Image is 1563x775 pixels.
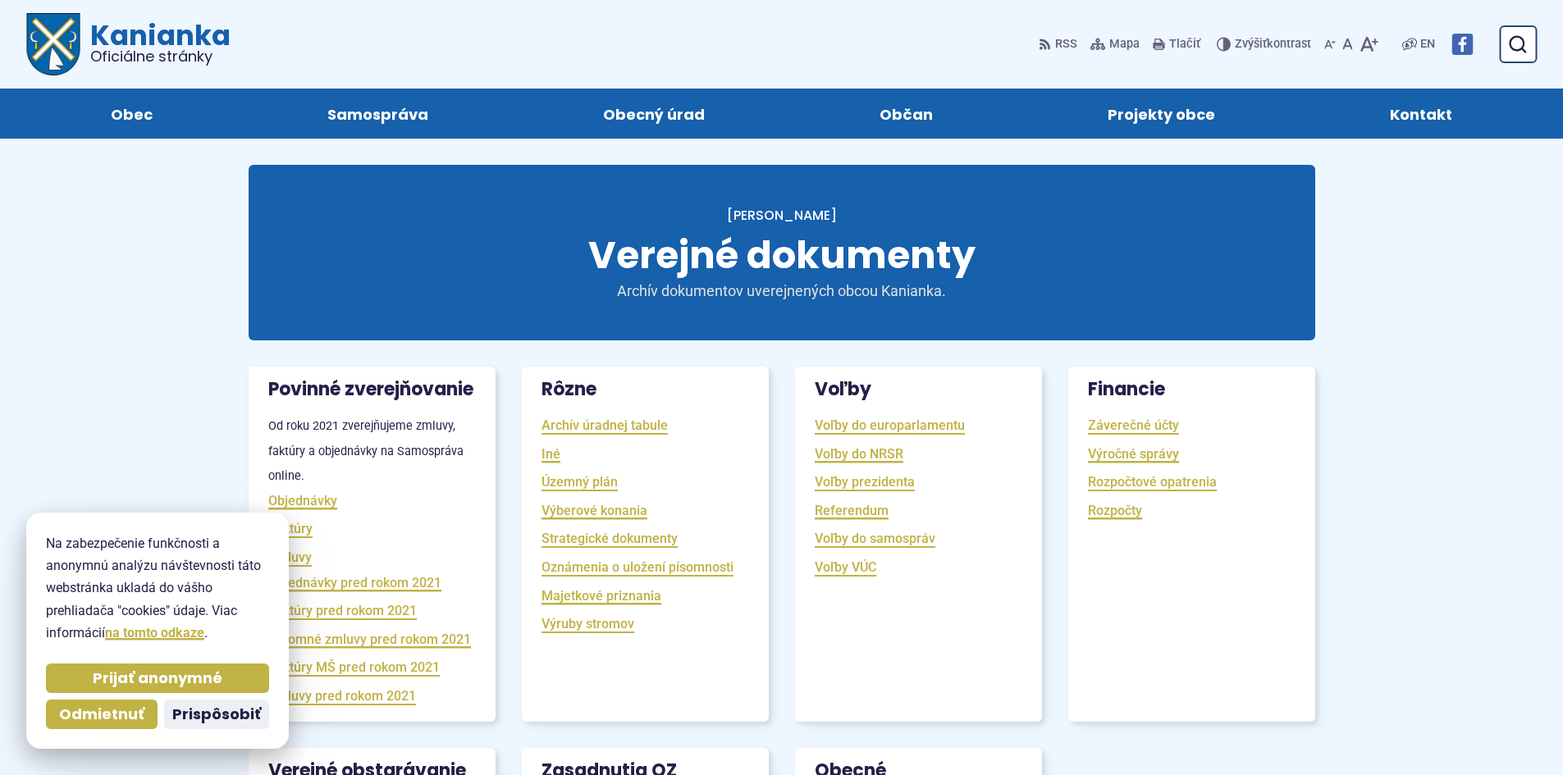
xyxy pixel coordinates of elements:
[26,13,80,75] img: Prejsť na domovskú stránku
[880,89,933,139] span: Občan
[1088,416,1179,435] a: Záverečné účty
[39,89,223,139] a: Obec
[815,501,889,520] a: Referendum
[588,229,976,281] span: Verejné dokumenty
[1321,27,1339,62] button: Zmenšiť veľkosť písma
[268,548,312,567] a: Zmluvy
[815,416,965,435] a: Voľby do europarlamentu
[268,630,471,649] a: Nájomné zmluvy pred rokom 2021
[268,519,313,538] a: Faktúry
[1390,89,1452,139] span: Kontakt
[105,625,204,641] a: na tomto odkaze
[522,367,769,413] h3: Rôzne
[815,444,903,463] a: Voľby do NRSR
[90,49,231,64] span: Oficiálne stránky
[172,705,261,724] span: Prispôsobiť
[542,472,618,491] a: Územný plán
[1055,34,1077,54] span: RSS
[268,491,337,510] a: Objednávky
[268,686,416,705] a: Zmluvy pred rokom 2021
[1087,27,1143,62] a: Mapa
[111,89,153,139] span: Obec
[80,21,231,64] span: Kanianka
[1420,34,1435,54] span: EN
[1039,27,1081,62] a: RSS
[532,89,775,139] a: Obecný úrad
[542,558,734,577] a: Oznámenia o uložení písomnosti
[1088,501,1142,520] a: Rozpočty
[795,367,1042,413] h3: Voľby
[1037,89,1287,139] a: Projekty obce
[164,700,269,729] button: Prispôsobiť
[1088,472,1217,491] a: Rozpočtové opatrenia
[249,367,496,413] h3: Povinné zverejňovanie
[1319,89,1524,139] a: Kontakt
[46,663,269,693] button: Prijať anonymné
[727,206,837,225] a: [PERSON_NAME]
[542,586,661,605] a: Majetkové priznania
[542,444,560,463] a: Iné
[1356,27,1382,62] button: Zväčšiť veľkosť písma
[1108,89,1215,139] span: Projekty obce
[603,89,705,139] span: Obecný úrad
[585,282,979,301] p: Archív dokumentov uverejnených obcou Kanianka.
[1088,444,1179,463] a: Výročné správy
[1451,34,1473,55] img: Prejsť na Facebook stránku
[1417,34,1438,54] a: EN
[542,416,668,435] a: Archív úradnej tabule
[542,614,634,633] a: Výruby stromov
[268,419,464,483] small: Od roku 2021 zverejňujeme zmluvy, faktúry a objednávky na Samospráva online.
[93,669,222,688] span: Prijať anonymné
[815,558,876,577] a: Voľby VÚC
[1109,34,1140,54] span: Mapa
[46,532,269,644] p: Na zabezpečenie funkčnosti a anonymnú analýzu návštevnosti táto webstránka ukladá do vášho prehli...
[268,658,440,677] a: Faktúry MŠ pred rokom 2021
[809,89,1004,139] a: Občan
[26,13,231,75] a: Logo Kanianka, prejsť na domovskú stránku.
[542,529,678,548] a: Strategické dokumenty
[1235,37,1267,51] span: Zvýšiť
[256,89,499,139] a: Samospráva
[542,501,647,520] a: Výberové konania
[1235,38,1311,52] span: kontrast
[815,529,935,548] a: Voľby do samospráv
[1339,27,1356,62] button: Nastaviť pôvodnú veľkosť písma
[1149,27,1204,62] button: Tlačiť
[1217,27,1314,62] button: Zvýšiťkontrast
[59,705,144,724] span: Odmietnuť
[1169,38,1200,52] span: Tlačiť
[1068,367,1315,413] h3: Financie
[327,89,428,139] span: Samospráva
[268,573,441,592] a: Objednávky pred rokom 2021
[268,601,417,620] a: Faktúry pred rokom 2021
[815,472,915,491] a: Voľby prezidenta
[46,700,158,729] button: Odmietnuť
